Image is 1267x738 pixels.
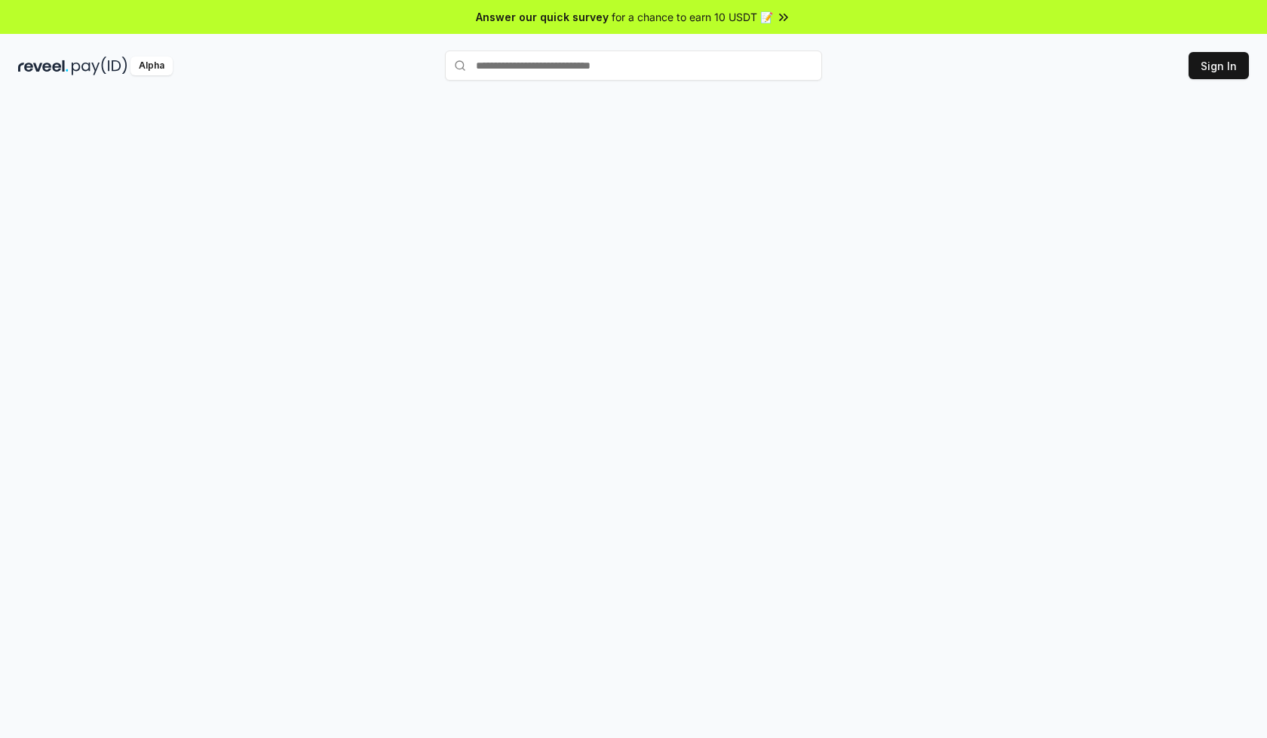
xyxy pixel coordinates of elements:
[612,9,773,25] span: for a chance to earn 10 USDT 📝
[72,57,127,75] img: pay_id
[18,57,69,75] img: reveel_dark
[1189,52,1249,79] button: Sign In
[130,57,173,75] div: Alpha
[476,9,609,25] span: Answer our quick survey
